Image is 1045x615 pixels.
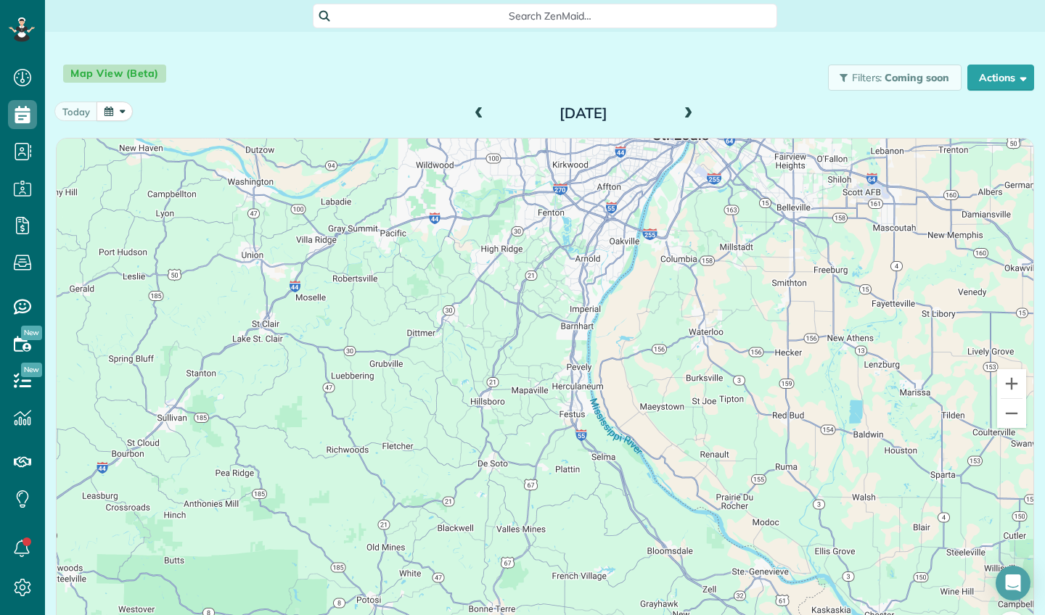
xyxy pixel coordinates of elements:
span: Map View (Beta) [63,65,166,83]
button: Today [54,102,98,121]
button: Zoom out [997,399,1026,428]
button: Actions [967,65,1034,91]
span: New [21,326,42,340]
div: Open Intercom Messenger [996,566,1030,600]
span: Filters: [852,71,882,84]
span: New [21,363,42,377]
h2: [DATE] [493,105,674,121]
span: Coming soon [885,71,950,84]
button: Zoom in [997,369,1026,398]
